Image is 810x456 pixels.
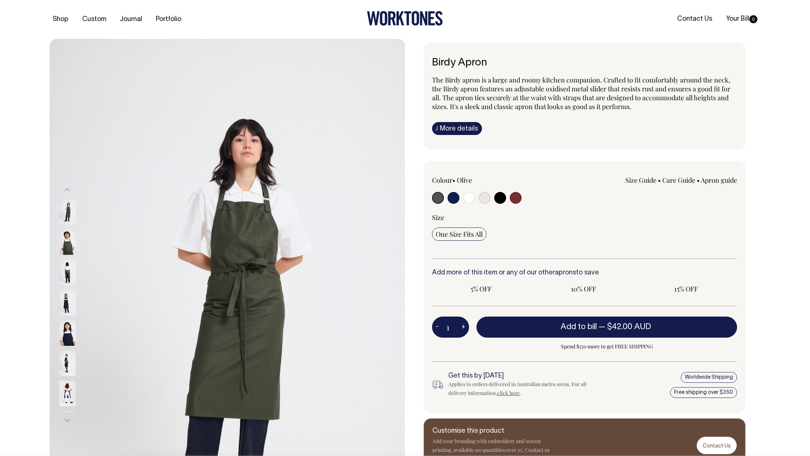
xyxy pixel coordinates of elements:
div: Applies to orders delivered in Australian metro areas. For all delivery information, . [448,380,599,398]
span: 5% OFF [436,284,526,293]
span: 15% OFF [640,284,731,293]
a: Portfolio [153,13,184,26]
a: Custom [79,13,109,26]
h6: Get this by [DATE] [448,372,599,380]
a: click here [497,389,520,396]
h6: Add more of this item or any of our other to save [432,269,737,277]
a: Care Guide [662,176,695,185]
a: Contact Us [697,437,737,454]
a: Size Guide [625,176,656,185]
span: Add to bill [560,323,597,331]
button: + [458,320,469,335]
a: Contact Us [674,13,715,25]
span: 10% OFF [538,284,629,293]
span: • [697,176,700,185]
span: $42.00 AUD [607,323,651,331]
button: Next [62,412,73,429]
button: Add to bill —$42.00 AUD [476,317,737,337]
a: Shop [50,13,71,26]
span: i [436,124,438,132]
img: olive [59,259,76,285]
input: One Size Fits All [432,227,486,241]
div: Colour [432,176,554,185]
a: Journal [117,13,145,26]
img: olive [59,199,76,224]
input: 5% OFF [432,282,530,295]
h6: Customise this product [432,428,551,435]
span: • [452,176,455,185]
img: dark-navy [59,350,76,376]
span: Spend $350 more to get FREE SHIPPING [476,342,737,351]
span: • [658,176,661,185]
img: olive [59,229,76,255]
div: Size [432,213,737,222]
img: off-white [59,411,76,437]
a: Your Bill0 [723,13,760,25]
input: 10% OFF [535,282,633,295]
a: Apron guide [701,176,737,185]
a: aprons [555,270,576,276]
input: 15% OFF [637,282,735,295]
span: The Birdy apron is a large and roomy kitchen companion. Crafted to fit comfortably around the nec... [432,75,730,111]
span: One Size Fits All [436,230,483,239]
h6: Birdy Apron [432,57,737,69]
button: - [432,320,442,335]
img: dark-navy [59,381,76,406]
span: — [599,323,653,331]
label: Olive [457,176,472,185]
a: iMore details [432,122,482,135]
img: dark-navy [59,290,76,315]
span: 0 [749,15,757,23]
img: dark-navy [59,320,76,346]
button: Previous [62,182,73,198]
